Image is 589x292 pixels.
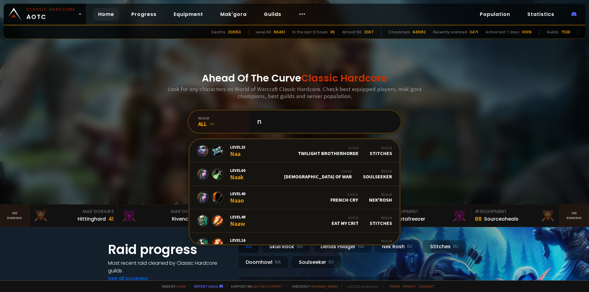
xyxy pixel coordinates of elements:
[383,205,471,227] a: #2Equipment88Notafreezer
[259,8,286,21] a: Guilds
[284,169,352,173] div: Guild
[93,8,119,21] a: Home
[475,208,556,215] div: Equipment
[262,240,310,253] div: Skull Rock
[29,205,118,227] a: Mak'Gora#3Hittinghard41
[121,208,202,215] div: Mak'Gora
[332,215,359,226] div: Eat My Crit
[118,205,206,227] a: Mak'Gora#2Rivench100
[370,146,392,150] div: Realm
[433,29,467,35] div: Recently scanned
[211,29,225,35] div: Deaths
[292,29,328,35] div: In the last 12 hours
[169,8,208,21] a: Equipment
[230,214,245,220] span: Level 49
[288,284,338,289] span: Checkout
[374,240,420,253] div: Nek'Rosh
[4,4,86,25] a: Classic HardcoreAOTC
[126,8,161,21] a: Progress
[230,237,245,251] div: Naai
[190,163,399,186] a: Level60NaakGuild[DEMOGRAPHIC_DATA] of WarRealmSoulseeker
[522,29,532,35] div: 10919
[418,284,434,289] a: Consent
[254,284,284,289] a: Buy me a coffee
[291,256,341,269] div: Soulseeker
[284,169,352,180] div: [DEMOGRAPHIC_DATA] of War
[330,192,358,197] div: Guild
[470,29,478,35] div: 3471
[108,275,148,282] a: See all progress
[230,168,245,173] span: Level 60
[190,233,399,256] a: Level16NaaiRealmSoulseeker
[194,284,218,289] a: Report a bug
[198,120,250,127] div: All
[396,215,425,223] div: Notafreezer
[256,29,271,35] div: Level 60
[26,7,75,12] small: Classic Hardcore
[274,29,285,35] div: 66461
[228,29,241,35] div: 206153
[329,259,334,265] small: EU
[364,29,374,35] div: 2067
[560,205,589,227] a: Seeranking
[407,244,412,250] small: EU
[108,240,231,259] h1: Raid progress
[370,215,392,220] div: Realm
[389,284,400,289] a: Terms
[522,8,559,21] a: Statistics
[26,7,75,21] span: AOTC
[313,240,372,253] div: Defias Pillager
[342,29,362,35] div: Almost 60
[227,284,284,289] span: Support me,
[369,192,392,203] div: Nek'Rosh
[363,169,392,180] div: Soulseeker
[330,29,335,35] div: 39
[108,215,114,223] div: 41
[332,215,359,220] div: Guild
[486,29,519,35] div: Active last 7 days
[230,168,245,181] div: Naak
[342,284,379,289] span: v. d752d5 - production
[78,215,106,223] div: Hittinghard
[230,144,245,157] div: Naa
[330,192,358,203] div: French Cry
[230,214,245,227] div: Naaw
[275,259,281,265] small: NA
[413,29,426,35] div: 846162
[561,29,570,35] div: 7538
[33,208,114,215] div: Mak'Gora
[190,186,399,209] a: Level40NaaoGuildFrench CryRealmNek'Rosh
[402,284,416,289] a: Privacy
[475,208,482,214] span: # 3
[253,111,393,133] input: Search a character...
[547,29,559,35] div: Guilds
[453,244,458,250] small: EU
[363,169,392,173] div: Realm
[230,191,245,204] div: Naao
[311,284,338,289] a: [DOMAIN_NAME]
[165,85,424,100] h3: Look for any characters on World of Warcraft Classic Hardcore. Check best equipped players, mak'g...
[177,284,186,289] a: a fan
[475,8,515,21] a: Population
[107,208,114,214] span: # 3
[484,215,518,223] div: Sourceoheals
[198,116,250,120] div: realm
[298,146,359,156] div: Twilight Brotherhorde
[363,239,392,249] div: Soulseeker
[230,237,245,243] span: Level 16
[475,215,482,223] div: 88
[363,239,392,243] div: Realm
[301,71,387,85] span: Classic Hardcore
[238,240,259,253] div: All
[238,256,289,269] div: Doomhowl
[422,240,466,253] div: Stitches
[230,144,245,150] span: Level 23
[369,192,392,197] div: Realm
[298,146,359,150] div: Guild
[108,259,231,275] h4: Most recent raid cleaned by Classic Hardcore guilds
[389,29,410,35] div: Characters
[358,244,364,250] small: NA
[172,215,191,223] div: Rivench
[370,146,392,156] div: Stitches
[190,209,399,233] a: Level49NaawGuildEat My CritRealmStitches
